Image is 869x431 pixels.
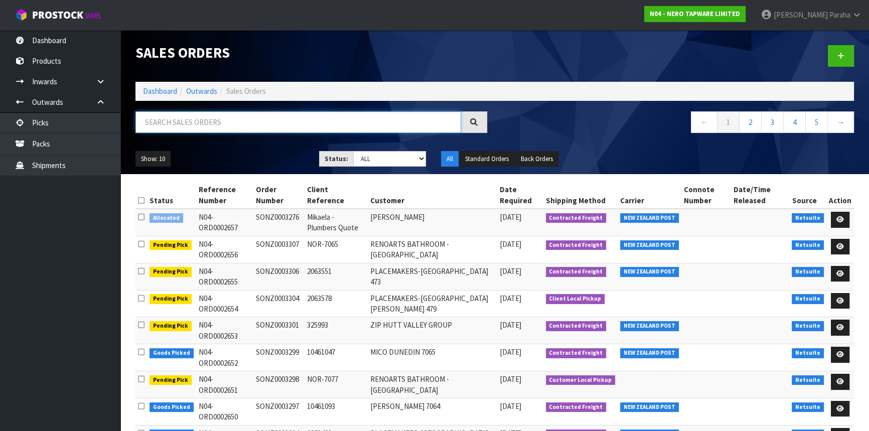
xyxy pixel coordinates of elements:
td: NOR-7077 [305,371,367,398]
a: Dashboard [143,86,177,96]
nav: Page navigation [502,111,854,136]
small: WMS [85,11,101,21]
button: Back Orders [515,151,558,167]
input: Search sales orders [135,111,461,133]
span: NEW ZEALAND POST [620,402,679,412]
span: Netsuite [792,267,824,277]
span: Contracted Freight [546,402,607,412]
td: 10461093 [305,398,367,425]
span: Goods Picked [150,402,194,412]
td: N04-ORD0002650 [196,398,253,425]
th: Date/Time Released [731,182,790,209]
a: ← [691,111,717,133]
span: Paraha [829,10,850,20]
td: 325993 [305,317,367,344]
span: Pending Pick [150,321,192,331]
a: 2 [739,111,762,133]
span: Pending Pick [150,240,192,250]
td: RENOARTS BATHROOM - [GEOGRAPHIC_DATA] [368,371,497,398]
a: Outwards [186,86,217,96]
th: Status [147,182,196,209]
span: Pending Pick [150,267,192,277]
span: Client Local Pickup [546,294,605,304]
span: [DATE] [500,401,521,411]
a: → [827,111,854,133]
span: Customer Local Pickup [546,375,616,385]
td: N04-ORD0002656 [196,236,253,263]
th: Connote Number [681,182,731,209]
a: 4 [783,111,806,133]
span: Netsuite [792,294,824,304]
td: SONZ0003307 [253,236,305,263]
td: [PERSON_NAME] 7064 [368,398,497,425]
button: All [441,151,459,167]
td: NOR-7065 [305,236,367,263]
span: [DATE] [500,212,521,222]
td: Mikaela - Plumbers Quote [305,209,367,236]
span: ProStock [32,9,83,22]
td: 2063551 [305,263,367,290]
span: Netsuite [792,321,824,331]
td: N04-ORD0002653 [196,317,253,344]
span: [DATE] [500,320,521,330]
span: [DATE] [500,294,521,303]
td: 10461047 [305,344,367,371]
td: N04-ORD0002652 [196,344,253,371]
th: Date Required [497,182,543,209]
td: SONZ0003276 [253,209,305,236]
a: 3 [761,111,784,133]
td: ZIP HUTT VALLEY GROUP [368,317,497,344]
td: N04-ORD0002657 [196,209,253,236]
td: RENOARTS BATHROOM - [GEOGRAPHIC_DATA] [368,236,497,263]
td: PLACEMAKERS-[GEOGRAPHIC_DATA][PERSON_NAME] 479 [368,290,497,317]
td: N04-ORD0002655 [196,263,253,290]
th: Reference Number [196,182,253,209]
a: 5 [805,111,828,133]
h1: Sales Orders [135,45,487,61]
span: NEW ZEALAND POST [620,213,679,223]
span: [DATE] [500,266,521,276]
span: Netsuite [792,402,824,412]
span: Pending Pick [150,375,192,385]
td: N04-ORD0002651 [196,371,253,398]
span: [DATE] [500,239,521,249]
span: Contracted Freight [546,321,607,331]
span: Netsuite [792,213,824,223]
span: Contracted Freight [546,348,607,358]
span: NEW ZEALAND POST [620,321,679,331]
td: SONZ0003298 [253,371,305,398]
span: Netsuite [792,240,824,250]
span: Contracted Freight [546,213,607,223]
span: [PERSON_NAME] [774,10,828,20]
span: Goods Picked [150,348,194,358]
span: Contracted Freight [546,240,607,250]
th: Carrier [618,182,681,209]
td: PLACEMAKERS-[GEOGRAPHIC_DATA] 473 [368,263,497,290]
td: [PERSON_NAME] [368,209,497,236]
span: Netsuite [792,348,824,358]
a: 1 [717,111,740,133]
span: Contracted Freight [546,267,607,277]
th: Customer [368,182,497,209]
span: NEW ZEALAND POST [620,348,679,358]
span: Sales Orders [226,86,266,96]
span: Netsuite [792,375,824,385]
span: NEW ZEALAND POST [620,240,679,250]
span: [DATE] [500,347,521,357]
span: NEW ZEALAND POST [620,267,679,277]
th: Source [789,182,826,209]
td: SONZ0003297 [253,398,305,425]
td: 2063578 [305,290,367,317]
span: Allocated [150,213,183,223]
strong: N04 - NERO TAPWARE LIMITED [650,10,740,18]
strong: Status: [325,155,348,163]
td: SONZ0003299 [253,344,305,371]
th: Shipping Method [543,182,618,209]
th: Client Reference [305,182,367,209]
td: MICO DUNEDIN 7065 [368,344,497,371]
th: Order Number [253,182,305,209]
th: Action [826,182,854,209]
button: Show: 10 [135,151,171,167]
button: Standard Orders [460,151,514,167]
img: cube-alt.png [15,9,28,21]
